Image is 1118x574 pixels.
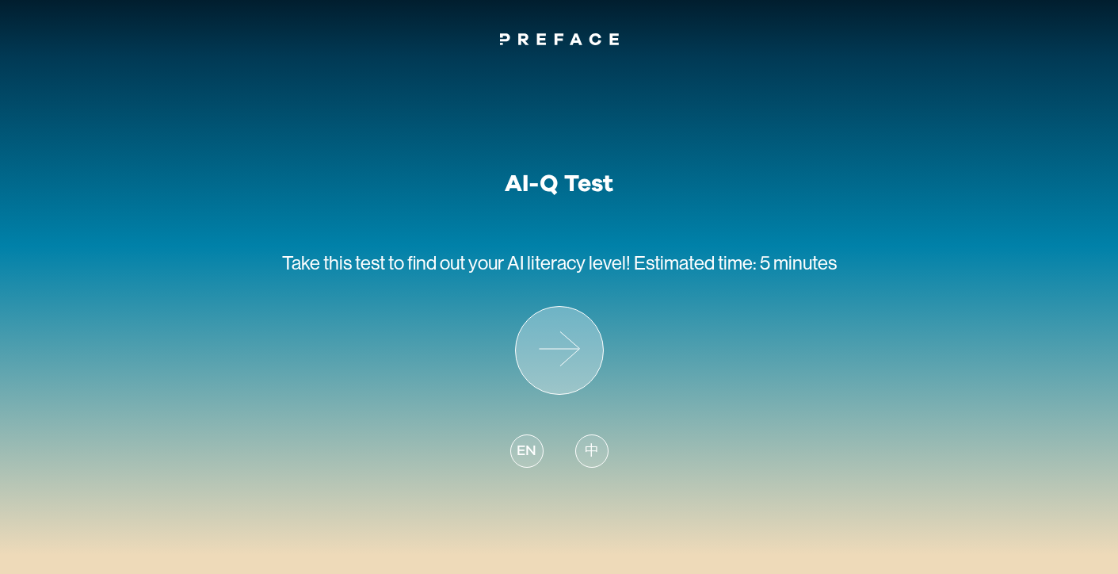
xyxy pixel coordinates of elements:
[282,252,404,274] span: Take this test to
[407,252,631,274] span: find out your AI literacy level!
[505,170,613,198] h1: AI-Q Test
[634,252,837,274] span: Estimated time: 5 minutes
[517,441,536,462] span: EN
[585,441,599,462] span: 中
